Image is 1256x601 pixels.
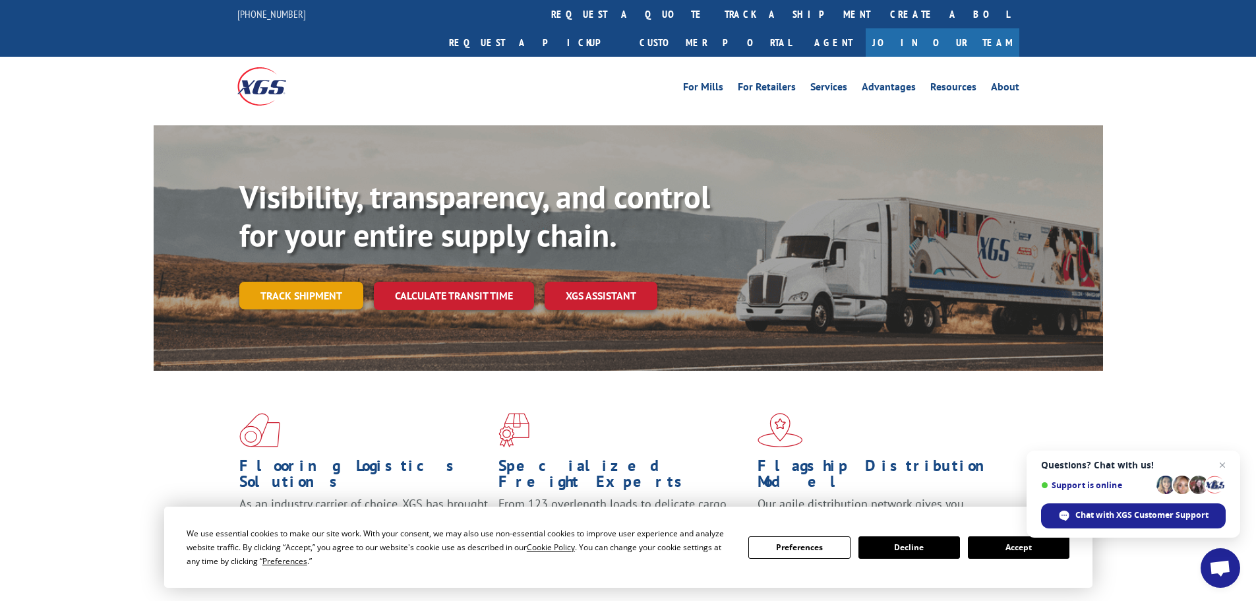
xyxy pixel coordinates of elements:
span: Chat with XGS Customer Support [1075,509,1209,521]
span: Close chat [1214,457,1230,473]
a: Join Our Team [866,28,1019,57]
a: Services [810,82,847,96]
p: From 123 overlength loads to delicate cargo, our experienced staff knows the best way to move you... [498,496,748,555]
a: Calculate transit time [374,282,534,310]
div: Open chat [1201,548,1240,588]
img: xgs-icon-focused-on-flooring-red [498,413,529,447]
a: Advantages [862,82,916,96]
div: Chat with XGS Customer Support [1041,503,1226,528]
a: Track shipment [239,282,363,309]
a: Resources [930,82,976,96]
span: Questions? Chat with us! [1041,460,1226,470]
div: Cookie Consent Prompt [164,507,1092,588]
div: We use essential cookies to make our site work. With your consent, we may also use non-essential ... [187,526,733,568]
span: Cookie Policy [527,542,575,553]
img: xgs-icon-flagship-distribution-model-red [758,413,803,447]
button: Preferences [748,536,850,559]
a: About [991,82,1019,96]
a: For Mills [683,82,723,96]
h1: Specialized Freight Experts [498,458,748,496]
span: Preferences [262,555,307,567]
a: Customer Portal [630,28,801,57]
a: XGS ASSISTANT [545,282,657,310]
a: [PHONE_NUMBER] [237,7,306,20]
span: Support is online [1041,480,1152,490]
span: As an industry carrier of choice, XGS has brought innovation and dedication to flooring logistics... [239,496,488,543]
img: xgs-icon-total-supply-chain-intelligence-red [239,413,280,447]
button: Accept [968,536,1069,559]
h1: Flooring Logistics Solutions [239,458,489,496]
b: Visibility, transparency, and control for your entire supply chain. [239,176,710,255]
span: Our agile distribution network gives you nationwide inventory management on demand. [758,496,1000,527]
h1: Flagship Distribution Model [758,458,1007,496]
button: Decline [858,536,960,559]
a: Request a pickup [439,28,630,57]
a: For Retailers [738,82,796,96]
a: Agent [801,28,866,57]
